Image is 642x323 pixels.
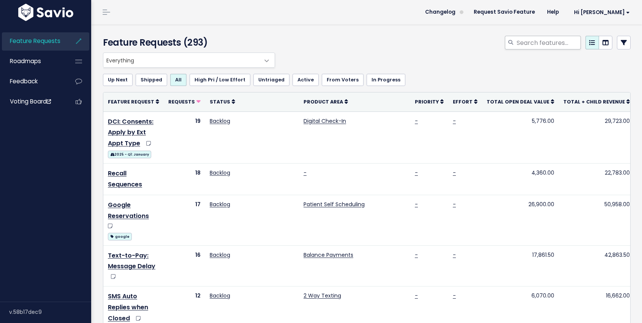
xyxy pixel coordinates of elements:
[304,117,346,125] a: Digital Check-In
[415,99,439,105] span: Priority
[304,99,343,105] span: Product Area
[10,37,60,45] span: Feature Requests
[10,57,41,65] span: Roadmaps
[468,6,541,18] a: Request Savio Feature
[559,245,634,286] td: 42,863.50
[415,117,418,125] a: -
[103,74,631,86] ul: Filter feature requests
[453,169,456,177] a: -
[210,117,230,125] a: Backlog
[453,98,478,105] a: Effort
[367,74,405,86] a: In Progress
[322,74,364,86] a: From Voters
[482,195,559,245] td: 26,900.00
[103,36,271,49] h4: Feature Requests (293)
[2,53,63,70] a: Roadmaps
[304,200,365,208] a: Patient Self Scheduling
[108,117,153,148] a: DCI: Consents: Apply by Ext Appt Type
[415,251,418,259] a: -
[10,77,38,85] span: Feedback
[415,200,418,208] a: -
[108,200,149,220] a: Google Reservations
[304,98,348,105] a: Product Area
[453,251,456,259] a: -
[453,99,473,105] span: Effort
[108,233,132,240] span: google
[210,98,235,105] a: Status
[108,149,151,159] a: 2025 - Q1: January
[563,99,625,105] span: Total + Child Revenue
[415,292,418,299] a: -
[453,292,456,299] a: -
[103,53,275,68] span: Everything
[16,4,75,21] img: logo-white.9d6f32f41409.svg
[2,93,63,110] a: Voting Board
[164,111,205,164] td: 19
[541,6,565,18] a: Help
[10,97,51,105] span: Voting Board
[565,6,636,18] a: Hi [PERSON_NAME]
[210,99,230,105] span: Status
[482,245,559,286] td: 17,861.50
[487,98,554,105] a: Total open deal value
[2,32,63,50] a: Feature Requests
[453,117,456,125] a: -
[170,74,187,86] a: All
[253,74,289,86] a: Untriaged
[103,74,133,86] a: Up Next
[210,251,230,259] a: Backlog
[304,251,353,259] a: Balance Payments
[210,169,230,177] a: Backlog
[559,111,634,164] td: 29,723.00
[164,164,205,195] td: 18
[164,245,205,286] td: 16
[559,164,634,195] td: 22,783.00
[108,151,151,158] span: 2025 - Q1: January
[9,302,91,322] div: v.58b17dec9
[293,74,319,86] a: Active
[108,292,148,323] a: SMS Auto Replies when Closed
[425,10,455,15] span: Changelog
[103,53,259,67] span: Everything
[304,169,307,177] a: -
[168,98,201,105] a: Requests
[487,99,549,105] span: Total open deal value
[190,74,250,86] a: High Pri / Low Effort
[108,251,155,271] a: Text-to-Pay: Message Delay
[108,169,142,189] a: Recall Sequences
[304,292,341,299] a: 2 Way Texting
[415,98,444,105] a: Priority
[210,292,230,299] a: Backlog
[2,73,63,90] a: Feedback
[559,195,634,245] td: 50,958.00
[482,111,559,164] td: 5,776.00
[574,10,630,15] span: Hi [PERSON_NAME]
[563,98,630,105] a: Total + Child Revenue
[210,200,230,208] a: Backlog
[415,169,418,177] a: -
[482,164,559,195] td: 4,360.00
[136,74,167,86] a: Shipped
[108,98,159,105] a: Feature Request
[453,200,456,208] a: -
[516,36,581,49] input: Search features...
[108,231,132,241] a: google
[168,99,195,105] span: Requests
[108,99,154,105] span: Feature Request
[164,195,205,245] td: 17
